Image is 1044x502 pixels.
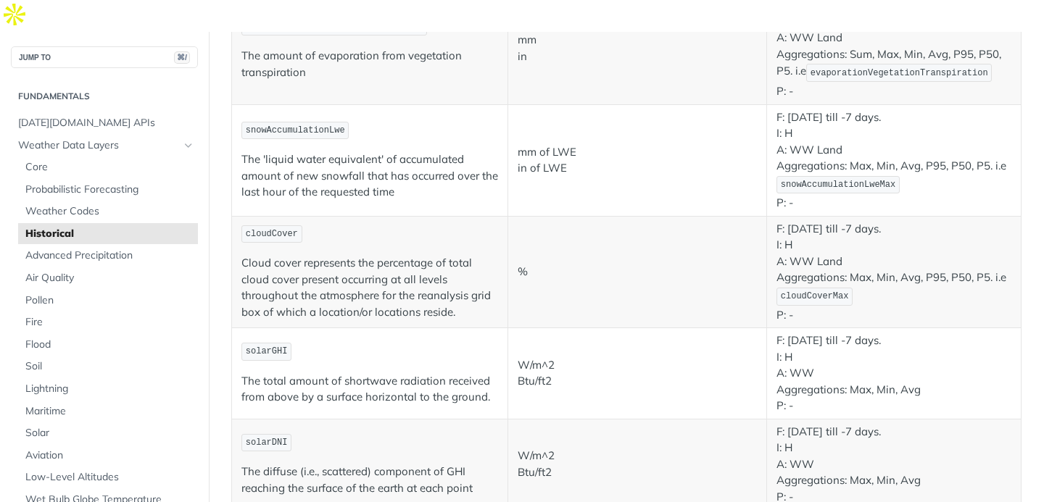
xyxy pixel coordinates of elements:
[25,204,194,219] span: Weather Codes
[18,401,198,422] a: Maritime
[241,151,498,201] p: The 'liquid water equivalent' of accumulated amount of new snowfall that has occurred over the la...
[18,267,198,289] a: Air Quality
[241,255,498,320] p: Cloud cover represents the percentage of total cloud cover present occurring at all levels throug...
[781,291,849,301] span: cloudCoverMax
[25,338,194,352] span: Flood
[11,112,198,134] a: [DATE][DOMAIN_NAME] APIs
[18,378,198,400] a: Lightning
[781,180,895,190] span: snowAccumulationLweMax
[776,109,1011,212] p: F: [DATE] till -7 days. I: H A: WW Land Aggregations: Max, Min, Avg, P95, P50, P5. i.e P: -
[241,464,498,496] p: The diffuse (i.e., scattered) component of GHI reaching the surface of the earth at each point
[183,140,194,151] button: Hide subpages for Weather Data Layers
[18,156,198,178] a: Core
[18,422,198,444] a: Solar
[18,334,198,356] a: Flood
[25,160,194,175] span: Core
[18,290,198,311] a: Pollen
[25,227,194,241] span: Historical
[18,138,179,153] span: Weather Data Layers
[241,373,498,406] p: The total amount of shortwave radiation received from above by a surface horizontal to the ground.
[246,438,288,448] span: solarDNI
[174,51,190,64] span: ⌘/
[18,467,198,488] a: Low-Level Altitudes
[518,32,757,64] p: mm in
[18,445,198,467] a: Aviation
[246,229,298,239] span: cloudCover
[18,245,198,267] a: Advanced Precipitation
[811,68,988,78] span: evaporationVegetationTranspiration
[25,382,194,396] span: Lightning
[241,48,498,80] p: The amount of evaporation from vegetation transpiration
[18,179,198,201] a: Probabilistic Forecasting
[25,293,194,308] span: Pollen
[518,448,757,480] p: W/m^2 Btu/ft2
[18,311,198,333] a: Fire
[25,248,194,263] span: Advanced Precipitation
[25,271,194,285] span: Air Quality
[518,264,757,280] p: %
[776,332,1011,414] p: F: [DATE] till -7 days. I: H A: WW Aggregations: Max, Min, Avg P: -
[25,404,194,419] span: Maritime
[776,221,1011,323] p: F: [DATE] till -7 days. I: H A: WW Land Aggregations: Max, Min, Avg, P95, P50, P5. i.e P: -
[518,144,757,177] p: mm of LWE in of LWE
[18,116,194,130] span: [DATE][DOMAIN_NAME] APIs
[11,46,198,68] button: JUMP TO⌘/
[25,183,194,197] span: Probabilistic Forecasting
[25,315,194,330] span: Fire
[11,90,198,103] h2: Fundamentals
[18,356,198,377] a: Soil
[18,201,198,222] a: Weather Codes
[246,346,288,356] span: solarGHI
[518,357,757,390] p: W/m^2 Btu/ft2
[25,426,194,440] span: Solar
[246,125,345,135] span: snowAccumulationLwe
[25,470,194,485] span: Low-Level Altitudes
[25,359,194,374] span: Soil
[11,135,198,156] a: Weather Data LayersHide subpages for Weather Data Layers
[18,223,198,245] a: Historical
[25,448,194,463] span: Aviation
